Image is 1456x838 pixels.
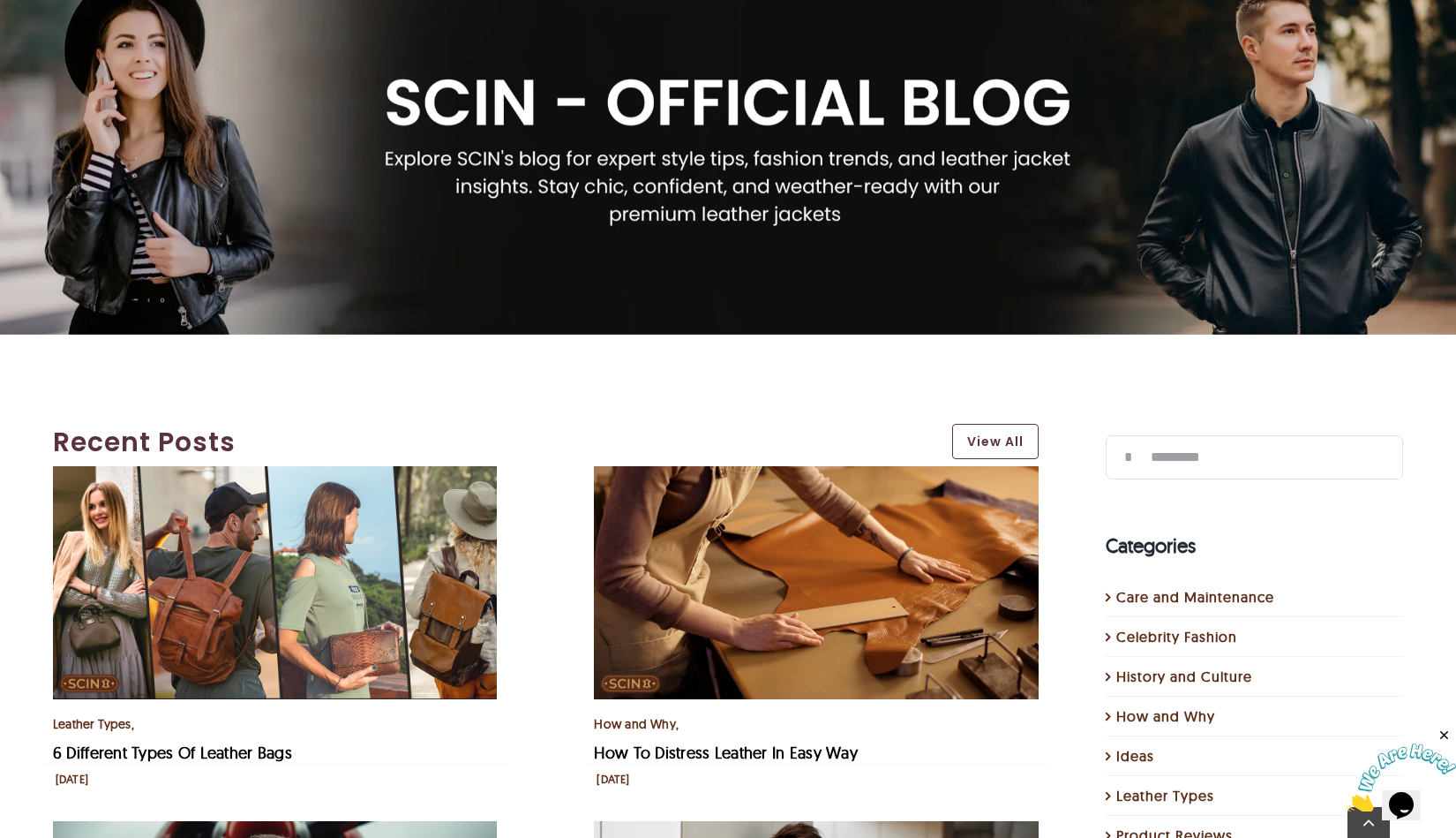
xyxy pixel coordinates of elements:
a: Recent Posts [53,422,934,462]
a: View All [952,424,1039,459]
a: Celebrity Fashion [1116,626,1394,647]
img: How To Distress Leather In Easy Way [594,466,1039,699]
a: How To Distress Leather In Easy Way [594,743,857,763]
input: Search [1106,435,1150,479]
a: Care and Maintenance [1116,586,1394,608]
input: Search... [1106,435,1403,479]
div: [DATE] [597,773,629,787]
iframe: chat widget [1347,728,1456,812]
div: [DATE] [56,773,88,787]
div: , [594,713,1039,735]
div: , [53,713,498,735]
img: 6 Different Types Of Leather Bags [53,466,498,699]
a: 6 Different Types Of Leather Bags [53,468,498,486]
a: Leather Types [53,716,131,732]
a: Leather Types [1116,785,1394,806]
a: History and Culture [1116,666,1394,687]
h4: Categories [1106,532,1403,561]
a: How and Why [594,716,675,732]
a: How and Why [1116,706,1394,727]
a: Ideas [1116,745,1394,766]
a: 6 Different Types Of Leather Bags [53,743,292,763]
a: How To Distress Leather In Easy Way [594,468,1039,486]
